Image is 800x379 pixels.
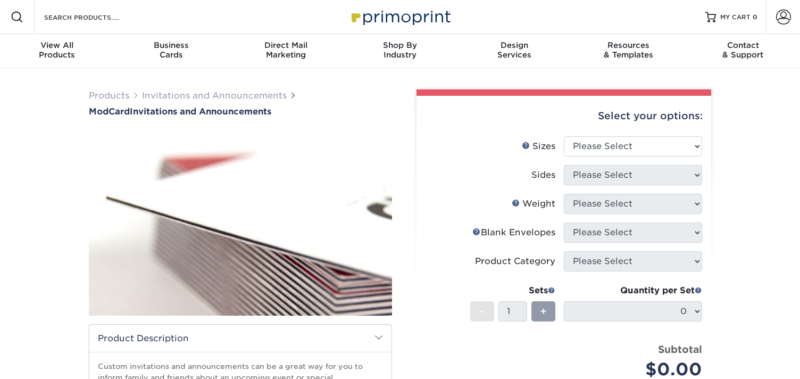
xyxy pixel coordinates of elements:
[571,40,686,50] span: Resources
[531,169,555,182] div: Sides
[720,13,751,22] span: MY CART
[89,325,391,352] h2: Product Description
[686,34,800,68] a: Contact& Support
[142,90,287,101] a: Invitations and Announcements
[89,106,392,117] h1: Invitations and Announcements
[480,303,485,319] span: -
[89,90,129,101] a: Products
[229,40,343,50] span: Direct Mail
[564,284,702,297] div: Quantity per Set
[347,5,453,28] img: Primoprint
[343,40,457,50] span: Shop By
[89,106,392,117] a: ModCardInvitations and Announcements
[522,140,555,153] div: Sizes
[475,255,555,268] div: Product Category
[686,40,800,60] div: & Support
[457,40,571,50] span: Design
[753,13,757,21] span: 0
[457,40,571,60] div: Services
[571,40,686,60] div: & Templates
[472,226,555,239] div: Blank Envelopes
[512,197,555,210] div: Weight
[658,343,702,355] strong: Subtotal
[571,34,686,68] a: Resources& Templates
[114,40,229,50] span: Business
[43,11,147,23] input: SEARCH PRODUCTS.....
[457,34,571,68] a: DesignServices
[114,40,229,60] div: Cards
[89,118,392,327] img: ModCard 01
[343,34,457,68] a: Shop ByIndustry
[343,40,457,60] div: Industry
[470,284,555,297] div: Sets
[114,34,229,68] a: BusinessCards
[229,40,343,60] div: Marketing
[540,303,547,319] span: +
[229,34,343,68] a: Direct MailMarketing
[425,96,703,136] div: Select your options:
[89,106,130,117] span: ModCard
[686,40,800,50] span: Contact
